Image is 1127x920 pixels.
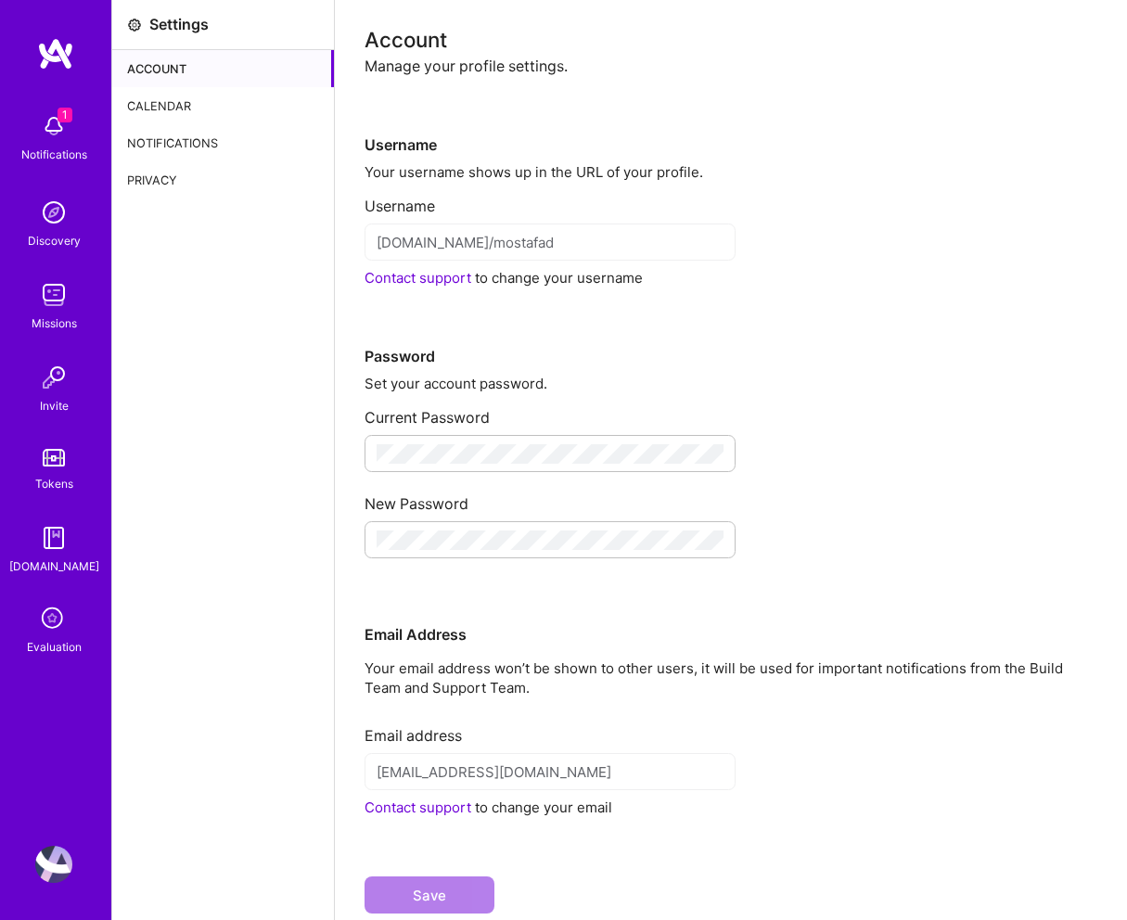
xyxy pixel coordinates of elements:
div: Calendar [112,87,334,124]
img: Invite [35,359,72,396]
div: Username [365,76,1097,155]
img: discovery [35,194,72,231]
div: Email Address [365,566,1097,645]
div: to change your username [365,268,1097,287]
img: bell [35,108,72,145]
div: Account [112,50,334,87]
div: Settings [149,15,209,34]
p: Your email address won’t be shown to other users, it will be used for important notifications fro... [365,658,1097,697]
div: Notifications [21,145,87,164]
div: [DOMAIN_NAME] [9,556,99,576]
div: Email address [365,711,1097,746]
div: Privacy [112,161,334,198]
span: 1 [58,108,72,122]
div: Username [365,182,1097,216]
div: Invite [40,396,69,415]
div: Notifications [112,124,334,161]
a: User Avatar [31,846,77,883]
a: Contact support [365,269,471,287]
div: Current Password [365,393,1097,428]
div: to change your email [365,798,1097,817]
i: icon SelectionTeam [36,602,71,637]
div: New Password [365,479,1097,514]
div: Discovery [28,231,81,250]
div: Missions [32,313,77,333]
button: Save [365,876,494,914]
img: logo [37,37,74,70]
img: teamwork [35,276,72,313]
img: User Avatar [35,846,72,883]
div: Manage your profile settings. [365,57,1097,76]
i: icon Settings [127,18,142,32]
div: Password [365,287,1097,366]
a: Contact support [365,799,471,816]
div: Tokens [35,474,73,493]
img: guide book [35,519,72,556]
div: Evaluation [27,637,82,657]
img: tokens [43,449,65,466]
div: Set your account password. [365,374,1097,393]
div: Account [365,30,1097,49]
div: Your username shows up in the URL of your profile. [365,162,1097,182]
